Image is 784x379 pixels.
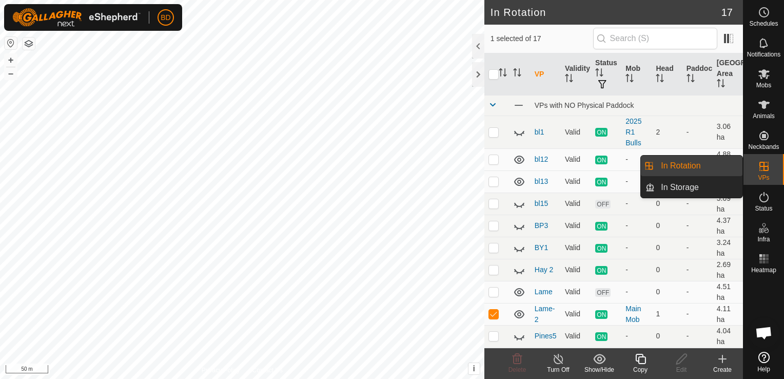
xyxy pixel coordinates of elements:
[595,70,603,78] p-sorticon: Activate to sort
[687,75,695,84] p-sorticon: Activate to sort
[652,259,682,281] td: 0
[625,154,648,165] div: -
[561,170,591,193] td: Valid
[652,215,682,237] td: 0
[595,178,607,186] span: ON
[682,325,713,347] td: -
[595,200,611,209] span: OFF
[595,310,607,319] span: ON
[652,281,682,303] td: 0
[713,303,743,325] td: 4.11 ha
[713,237,743,259] td: 3.24 ha
[625,331,648,342] div: -
[652,116,682,148] td: 2
[5,67,17,80] button: –
[713,281,743,303] td: 4.51 ha
[561,303,591,325] td: Valid
[625,198,648,209] div: -
[682,53,713,96] th: Paddock
[202,366,240,375] a: Privacy Policy
[535,128,544,136] a: bl1
[595,156,607,164] span: ON
[682,281,713,303] td: -
[655,156,742,176] a: In Rotation
[561,53,591,96] th: Validity
[625,287,648,297] div: -
[595,222,607,231] span: ON
[5,37,17,49] button: Reset Map
[595,128,607,137] span: ON
[625,242,648,253] div: -
[535,266,554,274] a: Hay 2
[535,305,555,324] a: Lame-2
[513,70,521,78] p-sorticon: Activate to sort
[713,116,743,148] td: 3.06 ha
[561,148,591,170] td: Valid
[561,116,591,148] td: Valid
[625,264,648,275] div: -
[757,236,770,242] span: Infra
[652,325,682,347] td: 0
[682,303,713,325] td: -
[620,365,661,374] div: Copy
[717,81,725,89] p-sorticon: Activate to sort
[161,12,170,23] span: BD
[749,21,778,27] span: Schedules
[473,364,475,373] span: i
[652,193,682,215] td: 0
[656,75,664,84] p-sorticon: Activate to sort
[579,365,620,374] div: Show/Hide
[641,177,742,198] li: In Storage
[641,156,742,176] li: In Rotation
[595,266,607,275] span: ON
[535,177,548,185] a: bl13
[713,259,743,281] td: 2.69 ha
[499,70,507,78] p-sorticon: Activate to sort
[535,288,553,296] a: Lame
[561,193,591,215] td: Valid
[535,155,548,163] a: bl12
[491,33,593,44] span: 1 selected of 17
[535,221,548,230] a: BP3
[625,220,648,231] div: -
[561,259,591,281] td: Valid
[561,215,591,237] td: Valid
[595,244,607,253] span: ON
[713,215,743,237] td: 4.37 ha
[565,75,573,84] p-sorticon: Activate to sort
[682,237,713,259] td: -
[252,366,283,375] a: Contact Us
[682,259,713,281] td: -
[595,288,611,297] span: OFF
[593,28,717,49] input: Search (S)
[591,53,621,96] th: Status
[652,237,682,259] td: 0
[621,53,652,96] th: Mob
[682,116,713,148] td: -
[561,325,591,347] td: Valid
[561,281,591,303] td: Valid
[758,175,769,181] span: VPs
[625,116,648,148] div: 2025 R1 Bulls
[561,237,591,259] td: Valid
[753,113,775,119] span: Animals
[652,303,682,325] td: 1
[702,365,743,374] div: Create
[535,243,548,252] a: BY1
[652,53,682,96] th: Head
[682,148,713,170] td: -
[682,215,713,237] td: -
[713,53,743,96] th: [GEOGRAPHIC_DATA] Area
[12,8,141,27] img: Gallagher Logo
[755,205,772,212] span: Status
[661,365,702,374] div: Edit
[661,160,700,172] span: In Rotation
[491,6,721,18] h2: In Rotation
[625,176,648,187] div: -
[748,144,779,150] span: Neckbands
[713,325,743,347] td: 4.04 ha
[508,366,526,373] span: Delete
[749,317,779,348] div: Open chat
[747,51,780,58] span: Notifications
[23,37,35,50] button: Map Layers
